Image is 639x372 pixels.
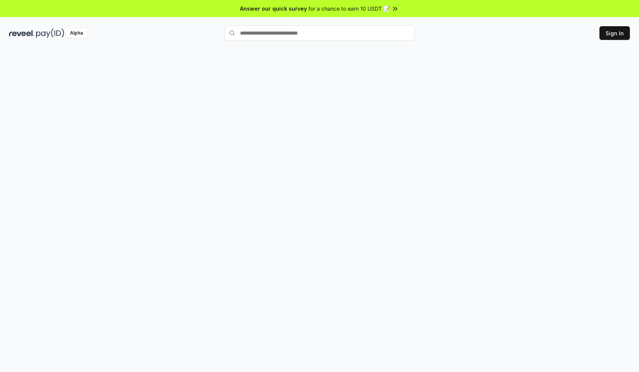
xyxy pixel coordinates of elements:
[240,5,307,13] span: Answer our quick survey
[36,28,64,38] img: pay_id
[66,28,87,38] div: Alpha
[599,26,630,40] button: Sign In
[9,28,35,38] img: reveel_dark
[308,5,390,13] span: for a chance to earn 10 USDT 📝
